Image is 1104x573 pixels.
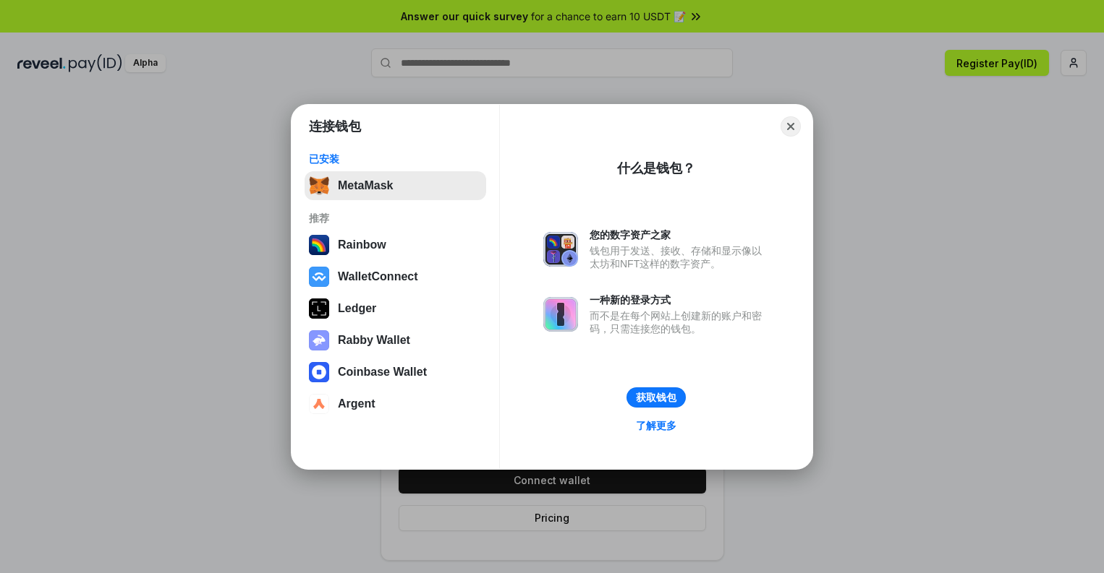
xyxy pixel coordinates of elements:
div: 一种新的登录方式 [590,293,769,306]
img: svg+xml,%3Csvg%20width%3D%2228%22%20height%3D%2228%22%20viewBox%3D%220%200%2028%2028%22%20fill%3D... [309,394,329,414]
div: Rainbow [338,238,386,251]
div: MetaMask [338,179,393,192]
div: 了解更多 [636,419,676,432]
div: 什么是钱包？ [617,160,695,177]
img: svg+xml,%3Csvg%20width%3D%22120%22%20height%3D%22120%22%20viewBox%3D%220%200%20120%20120%22%20fil... [309,235,329,255]
a: 了解更多 [627,416,685,435]
button: Rabby Wallet [305,326,486,355]
div: Rabby Wallet [338,334,410,347]
img: svg+xml,%3Csvg%20xmlns%3D%22http%3A%2F%2Fwww.w3.org%2F2000%2Fsvg%22%20fill%3D%22none%22%20viewBox... [543,232,578,267]
div: 已安装 [309,152,482,165]
button: Argent [305,389,486,418]
div: Argent [338,397,375,410]
button: Ledger [305,294,486,323]
div: 钱包用于发送、接收、存储和显示像以太坊和NFT这样的数字资产。 [590,244,769,270]
img: svg+xml,%3Csvg%20width%3D%2228%22%20height%3D%2228%22%20viewBox%3D%220%200%2028%2028%22%20fill%3D... [309,362,329,382]
div: Coinbase Wallet [338,366,427,379]
img: svg+xml,%3Csvg%20xmlns%3D%22http%3A%2F%2Fwww.w3.org%2F2000%2Fsvg%22%20width%3D%2228%22%20height%3... [309,298,329,319]
div: 推荐 [309,212,482,225]
img: svg+xml,%3Csvg%20fill%3D%22none%22%20height%3D%2233%22%20viewBox%3D%220%200%2035%2033%22%20width%... [309,176,329,196]
img: svg+xml,%3Csvg%20width%3D%2228%22%20height%3D%2228%22%20viewBox%3D%220%200%2028%2028%22%20fill%3D... [309,267,329,287]
div: 获取钱包 [636,391,676,404]
img: svg+xml,%3Csvg%20xmlns%3D%22http%3A%2F%2Fwww.w3.org%2F2000%2Fsvg%22%20fill%3D%22none%22%20viewBox... [543,297,578,332]
button: Rainbow [305,231,486,259]
div: 您的数字资产之家 [590,228,769,241]
h1: 连接钱包 [309,118,361,135]
button: Close [781,116,801,137]
button: MetaMask [305,171,486,200]
img: svg+xml,%3Csvg%20xmlns%3D%22http%3A%2F%2Fwww.w3.org%2F2000%2Fsvg%22%20fill%3D%22none%22%20viewBox... [309,330,329,350]
button: WalletConnect [305,262,486,291]
button: Coinbase Wallet [305,358,486,387]
div: 而不是在每个网站上创建新的账户和密码，只需连接您的钱包。 [590,309,769,335]
div: WalletConnect [338,270,418,283]
button: 获取钱包 [627,387,686,408]
div: Ledger [338,302,376,315]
